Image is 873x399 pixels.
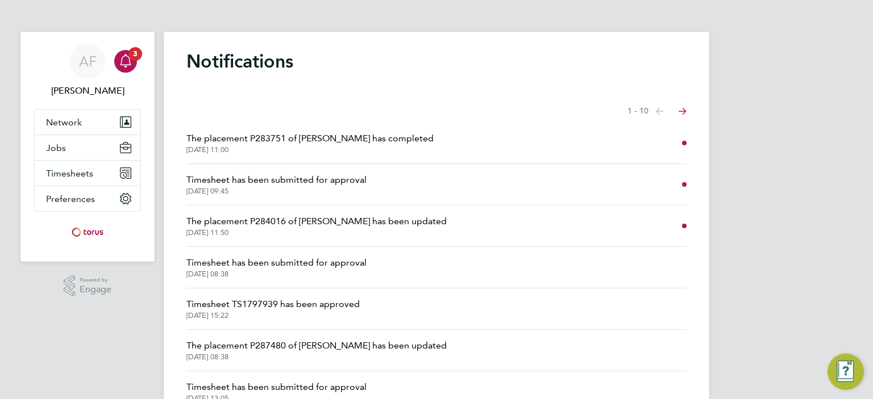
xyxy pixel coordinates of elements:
[186,145,434,154] span: [DATE] 11:00
[186,215,447,237] a: The placement P284016 of [PERSON_NAME] has been updated[DATE] 11:50
[186,297,360,320] a: Timesheet TS1797939 has been approved[DATE] 15:22
[186,297,360,311] span: Timesheet TS1797939 has been approved
[35,135,140,160] button: Jobs
[34,223,141,241] a: Go to home page
[128,47,142,61] span: 3
[186,132,434,154] a: The placement P283751 of [PERSON_NAME] has completed[DATE] 11:00
[46,142,66,153] span: Jobs
[186,132,434,145] span: The placement P283751 of [PERSON_NAME] has completed
[35,186,140,211] button: Preferences
[186,173,367,187] span: Timesheet has been submitted for approval
[46,117,82,128] span: Network
[186,380,367,394] span: Timesheet has been submitted for approval
[68,223,107,241] img: torus-logo-retina.png
[46,168,93,179] span: Timesheets
[186,173,367,196] a: Timesheet has been submitted for approval[DATE] 09:45
[186,187,367,196] span: [DATE] 09:45
[114,43,137,79] a: 3
[186,352,447,362] span: [DATE] 08:38
[186,339,447,362] a: The placement P287480 of [PERSON_NAME] has been updated[DATE] 08:38
[186,215,447,228] span: The placement P284016 of [PERSON_NAME] has been updated
[828,354,864,390] button: Engage Resource Center
[186,270,367,279] span: [DATE] 08:38
[186,339,447,352] span: The placement P287480 of [PERSON_NAME] has been updated
[186,256,367,270] span: Timesheet has been submitted for approval
[79,54,97,69] span: AF
[46,194,95,204] span: Preferences
[34,43,141,98] a: AF[PERSON_NAME]
[35,110,140,135] button: Network
[35,161,140,186] button: Timesheets
[627,100,687,123] nav: Select page of notifications list
[80,275,111,285] span: Powered by
[64,275,112,297] a: Powered byEngage
[186,228,447,237] span: [DATE] 11:50
[20,32,155,262] nav: Main navigation
[186,50,687,73] h1: Notifications
[186,256,367,279] a: Timesheet has been submitted for approval[DATE] 08:38
[80,285,111,295] span: Engage
[627,106,648,117] span: 1 - 10
[34,84,141,98] span: Alan Fairley
[186,311,360,320] span: [DATE] 15:22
